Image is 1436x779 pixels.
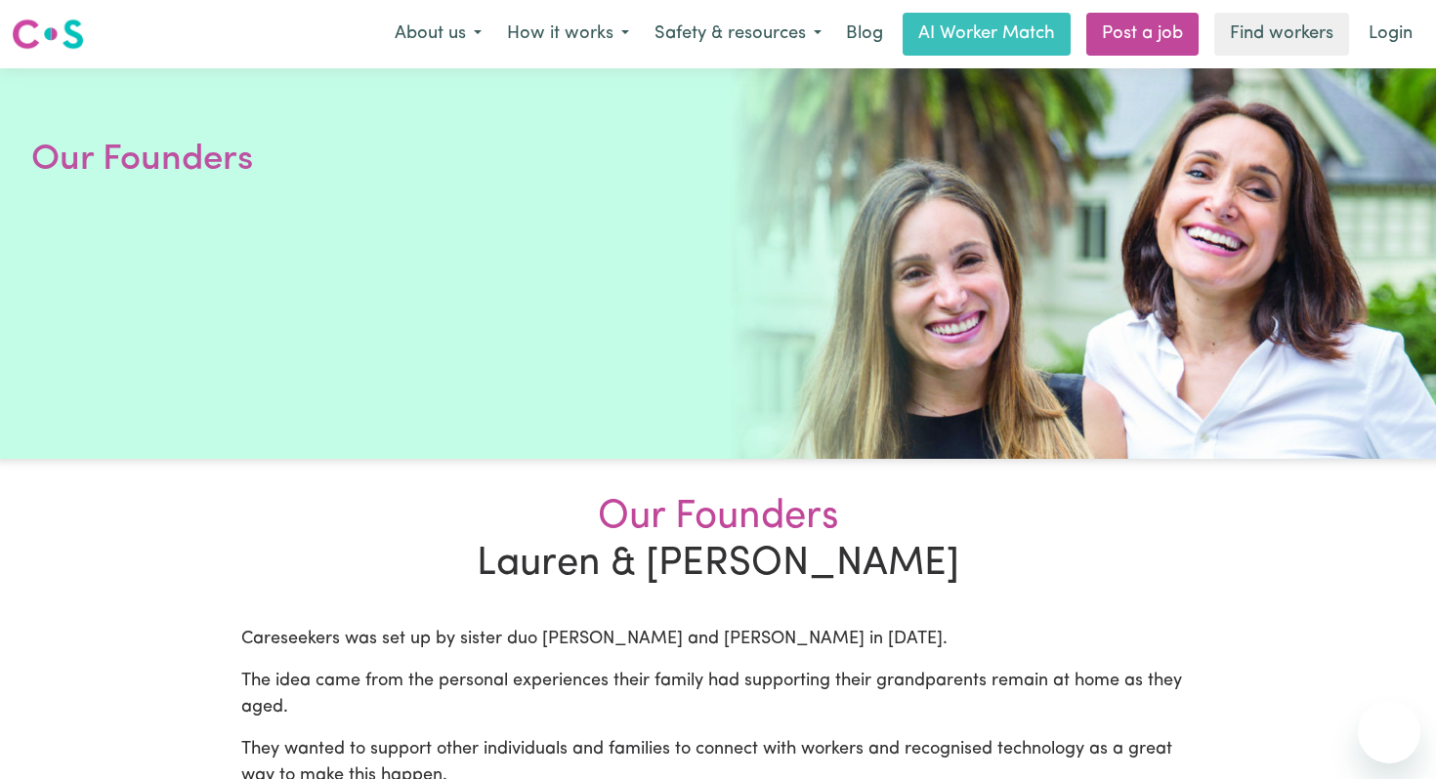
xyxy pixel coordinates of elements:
[494,14,642,55] button: How it works
[1357,13,1424,56] a: Login
[12,17,84,52] img: Careseekers logo
[241,494,1195,541] span: Our Founders
[12,12,84,57] a: Careseekers logo
[230,494,1206,588] h2: Lauren & [PERSON_NAME]
[642,14,834,55] button: Safety & resources
[1358,701,1420,763] iframe: Button to launch messaging window
[31,135,500,185] h1: Our Founders
[903,13,1071,56] a: AI Worker Match
[1086,13,1199,56] a: Post a job
[1214,13,1349,56] a: Find workers
[382,14,494,55] button: About us
[834,13,895,56] a: Blog
[241,669,1195,721] p: The idea came from the personal experiences their family had supporting their grandparents remain...
[241,627,1195,653] p: Careseekers was set up by sister duo [PERSON_NAME] and [PERSON_NAME] in [DATE].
